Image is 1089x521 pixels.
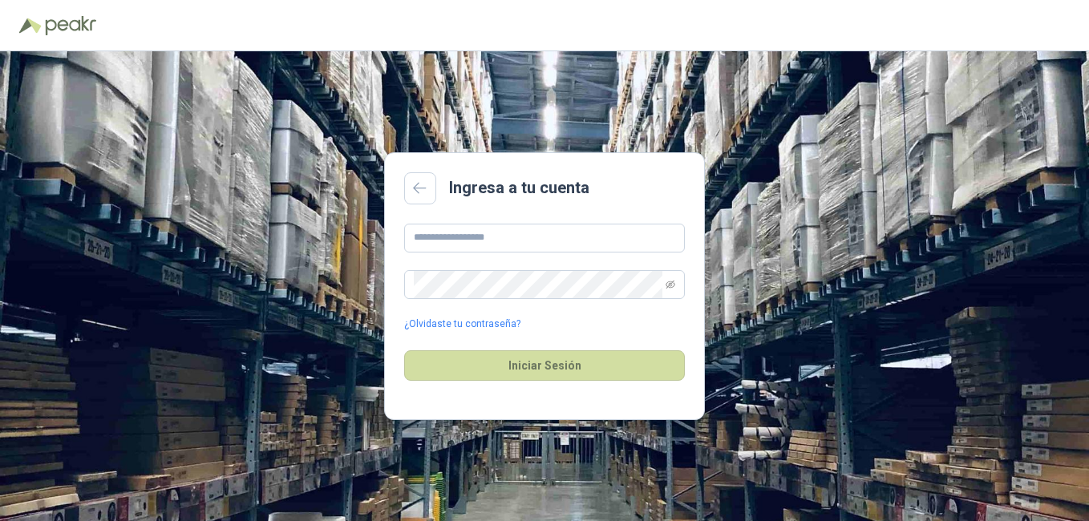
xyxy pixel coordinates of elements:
a: ¿Olvidaste tu contraseña? [404,317,520,332]
img: Logo [19,18,42,34]
h2: Ingresa a tu cuenta [449,176,589,200]
img: Peakr [45,16,96,35]
span: eye-invisible [666,280,675,289]
button: Iniciar Sesión [404,350,685,381]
